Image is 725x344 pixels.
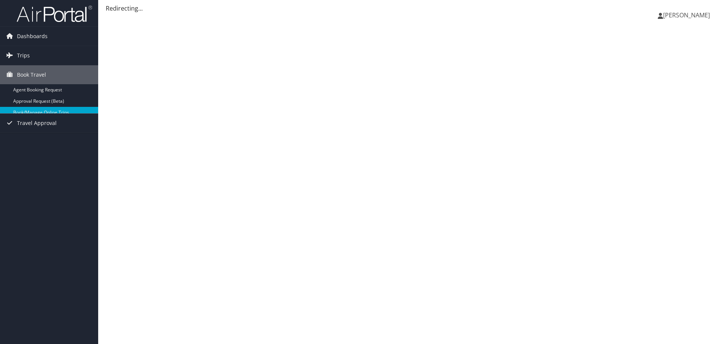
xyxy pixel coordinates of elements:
[17,5,92,23] img: airportal-logo.png
[658,4,717,26] a: [PERSON_NAME]
[17,27,48,46] span: Dashboards
[17,114,57,133] span: Travel Approval
[17,65,46,84] span: Book Travel
[17,46,30,65] span: Trips
[106,4,717,13] div: Redirecting...
[663,11,710,19] span: [PERSON_NAME]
